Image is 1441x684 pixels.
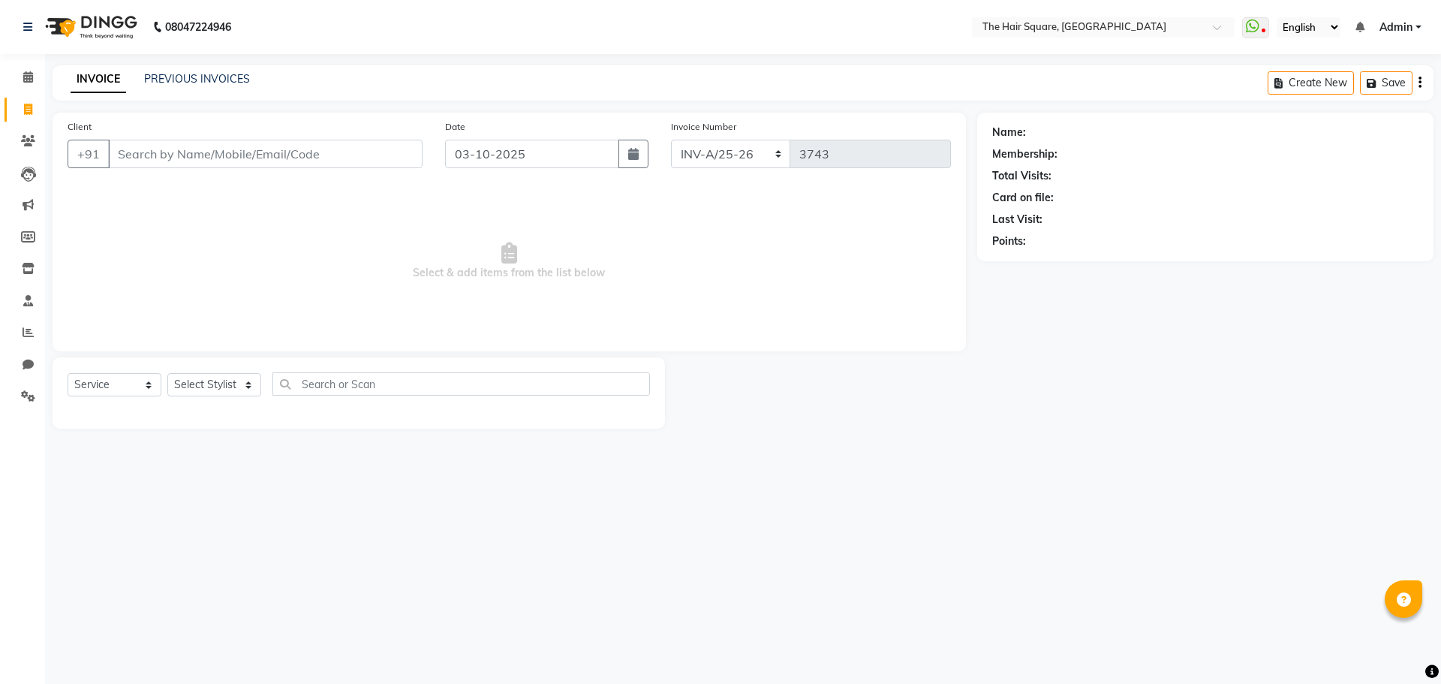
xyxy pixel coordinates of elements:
[165,6,231,48] b: 08047224946
[992,212,1042,227] div: Last Visit:
[1379,20,1412,35] span: Admin
[144,72,250,86] a: PREVIOUS INVOICES
[68,186,951,336] span: Select & add items from the list below
[1268,71,1354,95] button: Create New
[68,140,110,168] button: +91
[108,140,423,168] input: Search by Name/Mobile/Email/Code
[992,190,1054,206] div: Card on file:
[671,120,736,134] label: Invoice Number
[445,120,465,134] label: Date
[992,168,1051,184] div: Total Visits:
[992,234,1026,249] div: Points:
[71,66,126,93] a: INVOICE
[1378,624,1426,669] iframe: chat widget
[272,372,650,396] input: Search or Scan
[1360,71,1412,95] button: Save
[68,120,92,134] label: Client
[992,125,1026,140] div: Name:
[38,6,141,48] img: logo
[992,146,1057,162] div: Membership:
